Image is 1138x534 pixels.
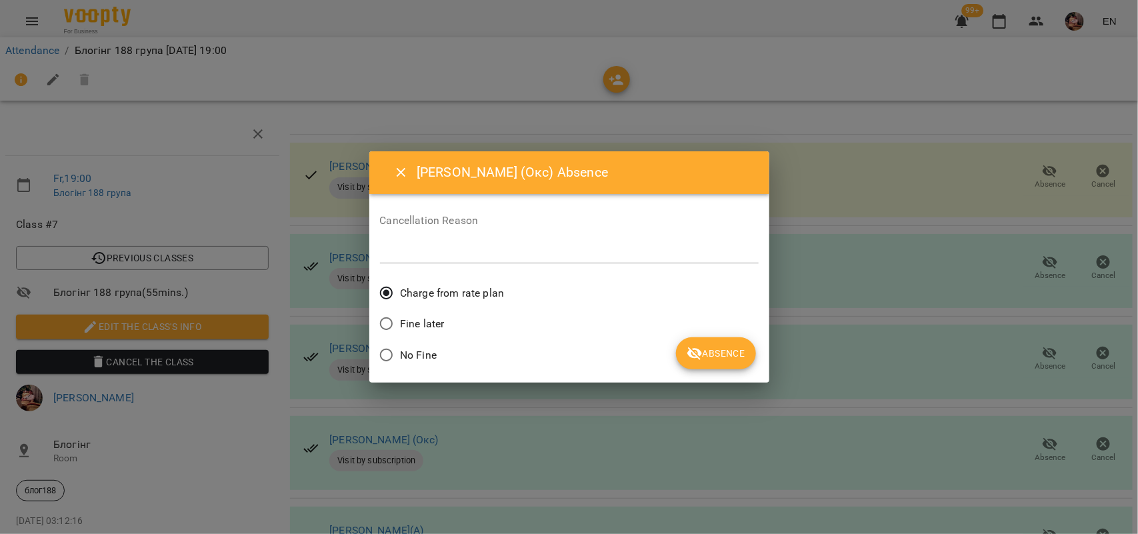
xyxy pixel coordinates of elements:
[676,337,755,369] button: Absence
[400,347,437,363] span: No Fine
[400,316,444,332] span: Fine later
[417,162,753,183] h6: [PERSON_NAME] (Окс) Absence
[380,215,759,226] label: Cancellation Reason
[385,157,417,189] button: Close
[687,345,745,361] span: Absence
[400,285,504,301] span: Charge from rate plan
